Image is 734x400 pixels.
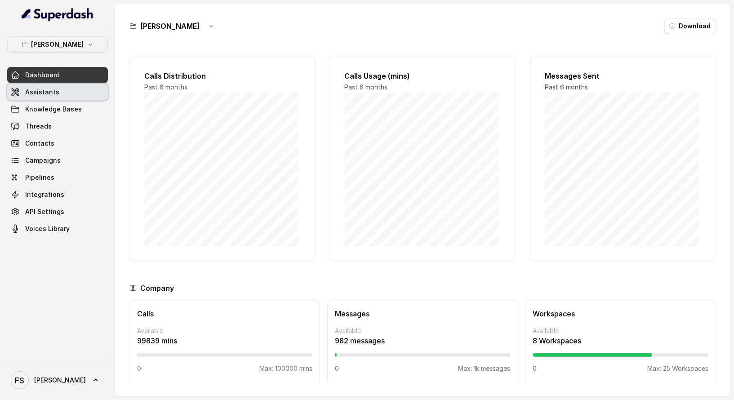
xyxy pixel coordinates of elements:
a: Threads [7,118,108,134]
h2: Calls Usage (mins) [345,71,501,81]
h2: Calls Distribution [144,71,301,81]
a: Integrations [7,187,108,203]
p: 982 messages [335,335,510,346]
p: 99839 mins [137,335,312,346]
span: Dashboard [25,71,60,80]
p: 0 [335,364,339,373]
a: [PERSON_NAME] [7,368,108,393]
p: 0 [533,364,537,373]
span: Past 6 months [545,83,588,91]
a: Contacts [7,135,108,151]
h3: Messages [335,308,510,319]
span: Knowledge Bases [25,105,82,114]
a: Pipelines [7,169,108,186]
span: Past 6 months [345,83,388,91]
a: Dashboard [7,67,108,83]
h3: [PERSON_NAME] [140,21,200,31]
button: Download [664,18,716,34]
p: 0 [137,364,141,373]
span: Voices Library [25,224,70,233]
a: Voices Library [7,221,108,237]
p: Max: 100000 mins [259,364,312,373]
a: Assistants [7,84,108,100]
span: Threads [25,122,52,131]
a: Campaigns [7,152,108,169]
text: FS [15,376,25,385]
p: Available [137,326,312,335]
span: [PERSON_NAME] [34,376,86,385]
span: Assistants [25,88,59,97]
span: Past 6 months [144,83,187,91]
span: Contacts [25,139,54,148]
button: [PERSON_NAME] [7,36,108,53]
h3: Workspaces [533,308,708,319]
span: API Settings [25,207,64,216]
img: light.svg [22,7,94,22]
p: [PERSON_NAME] [31,39,84,50]
h3: Company [140,283,174,293]
a: API Settings [7,204,108,220]
p: Max: 25 Workspaces [647,364,708,373]
span: Campaigns [25,156,61,165]
h3: Calls [137,308,312,319]
span: Integrations [25,190,64,199]
p: Max: 1k messages [458,364,511,373]
p: Available [533,326,708,335]
p: Available [335,326,510,335]
span: Pipelines [25,173,54,182]
h2: Messages Sent [545,71,701,81]
a: Knowledge Bases [7,101,108,117]
p: 8 Workspaces [533,335,708,346]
